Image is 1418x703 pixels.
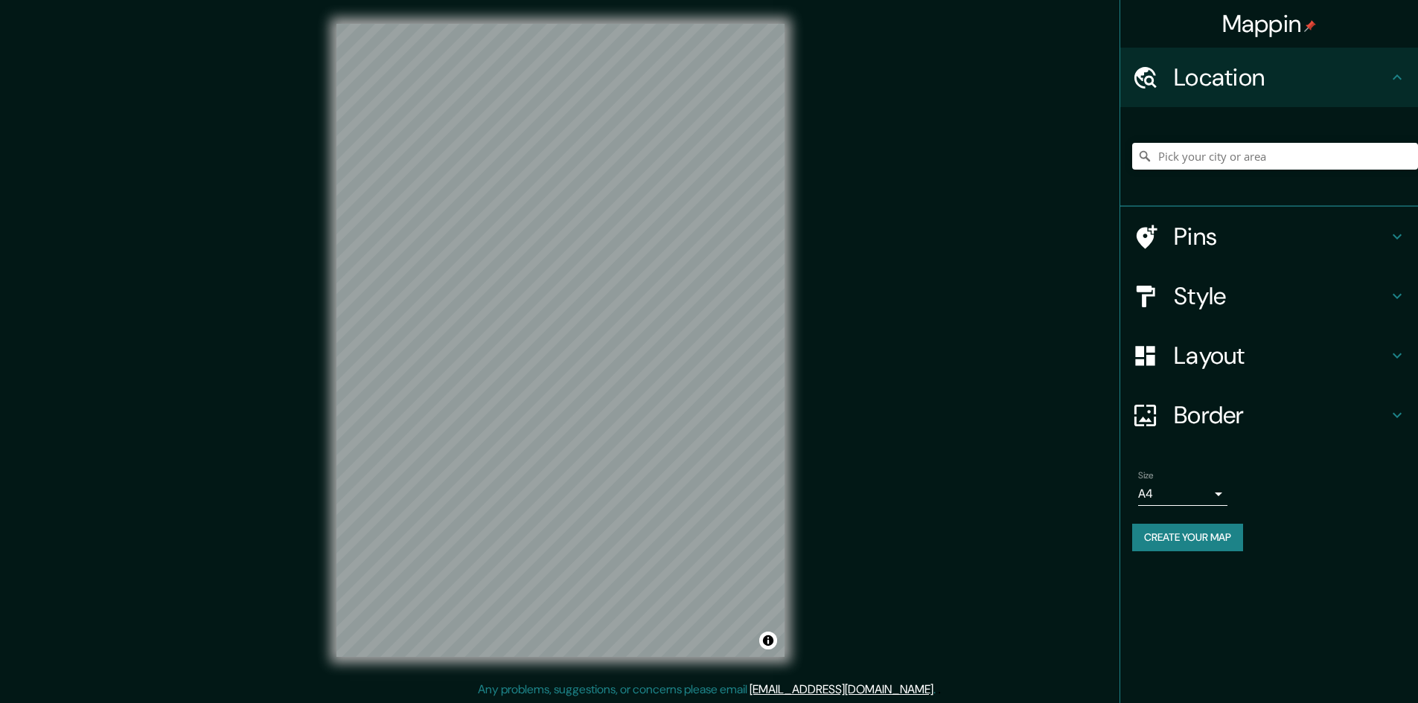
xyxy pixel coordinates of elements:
[1138,482,1227,506] div: A4
[1120,326,1418,385] div: Layout
[1174,341,1388,370] h4: Layout
[1304,20,1316,32] img: pin-icon.png
[759,632,777,649] button: Toggle attribution
[1174,281,1388,311] h4: Style
[750,681,933,697] a: [EMAIL_ADDRESS][DOMAIN_NAME]
[1132,143,1418,170] input: Pick your city or area
[1222,9,1317,39] h4: Mappin
[1174,62,1388,92] h4: Location
[1174,222,1388,251] h4: Pins
[1120,385,1418,445] div: Border
[1174,400,1388,430] h4: Border
[936,681,938,699] div: .
[1132,524,1243,551] button: Create your map
[1138,469,1154,482] label: Size
[1120,266,1418,326] div: Style
[938,681,941,699] div: .
[336,24,785,657] canvas: Map
[478,681,936,699] p: Any problems, suggestions, or concerns please email .
[1120,207,1418,266] div: Pins
[1120,48,1418,107] div: Location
